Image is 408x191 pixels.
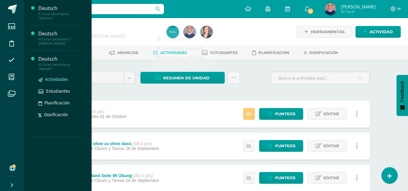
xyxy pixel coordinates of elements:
[117,50,138,55] span: Anuncios
[45,76,68,82] span: Actividades
[400,81,405,102] span: Feedback
[323,140,339,151] span: Editar
[311,26,345,37] span: Herramientas
[151,53,215,62] a: Descargar como XLS
[259,108,303,120] a: Punteos
[397,75,408,116] button: Feedback - Mostrar encuesta
[275,140,295,151] span: Punteos
[131,141,152,146] strong: (100.0 pts)
[132,173,153,178] strong: (100.0 pts)
[38,99,84,106] a: Planificación
[69,146,124,151] span: Ejercicios de Clases y Tareas
[109,48,138,58] a: Anuncios
[151,34,215,43] a: Descargar como HTML
[38,5,84,20] a: DeutschII Curso Secundaria "Deutsch"
[341,4,376,10] span: [PERSON_NAME]
[69,141,159,146] div: indem statt ohne zu ohne dass
[275,108,295,119] span: Punteos
[47,33,159,39] div: III Curso Secundaria 'Deutsch'
[184,26,196,38] img: 1515e9211533a8aef101277efa176555.png
[323,172,339,183] span: Editar
[46,88,70,94] span: Estudiantes
[63,72,135,84] a: Unidad 4
[304,48,338,58] a: Dosificación
[163,72,210,84] span: Resumen de unidad
[44,100,70,106] span: Planificación
[309,50,338,55] span: Dosificación
[324,3,336,15] img: 1515e9211533a8aef101277efa176555.png
[44,112,68,117] span: Dosificación
[38,37,84,46] div: III Curso Secundaria "[PERSON_NAME]"
[38,56,84,62] div: Deutsch
[38,30,84,37] div: Deutsch
[69,173,159,178] div: Grammatikland Seite 99 Übung
[259,140,303,152] a: Punteos
[259,50,289,55] span: Planificación
[271,72,370,84] input: Busca la actividad aquí...
[38,5,84,12] div: Deutsch
[28,4,164,14] input: Busca un usuario...
[252,48,289,58] a: Planificación
[210,50,238,55] span: Estudiantes
[38,111,84,118] a: Dosificación
[47,25,159,33] h1: Deutsch
[38,62,84,71] div: IV Curso Secundaria "Alemán"
[151,43,215,53] a: Descargar como PDF
[275,172,295,183] span: Punteos
[355,26,401,38] a: Actividad
[323,108,339,119] span: Editar
[201,48,238,58] a: Estudiantes
[38,88,84,94] a: Estudiantes
[38,56,84,71] a: DeutschIV Curso Secundaria "Alemán"
[201,26,213,38] img: 30b41a60147bfd045cc6c38be83b16e6.png
[100,114,127,119] span: 01 de Octubre
[69,109,127,114] div: quiz #1
[84,109,104,114] strong: (100.0 pts)
[38,76,84,83] a: Actividades
[67,72,119,84] span: Unidad 4
[69,178,124,183] span: Ejercicios de Clases y Tareas
[38,12,84,20] div: II Curso Secundaria "Deutsch"
[370,26,393,37] span: Actividad
[341,9,376,14] span: Mi Perfil
[259,172,303,184] a: Punteos
[167,26,179,38] img: c42465e0b3b534b01a32bdd99c66b944.png
[126,178,159,183] span: 24 de Septiembre
[140,72,225,84] a: Resumen de unidad
[38,30,84,46] a: DeutschIII Curso Secundaria "[PERSON_NAME]"
[126,146,159,151] span: 26 de Septiembre
[307,8,314,14] span: 6
[297,26,352,38] a: Herramientas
